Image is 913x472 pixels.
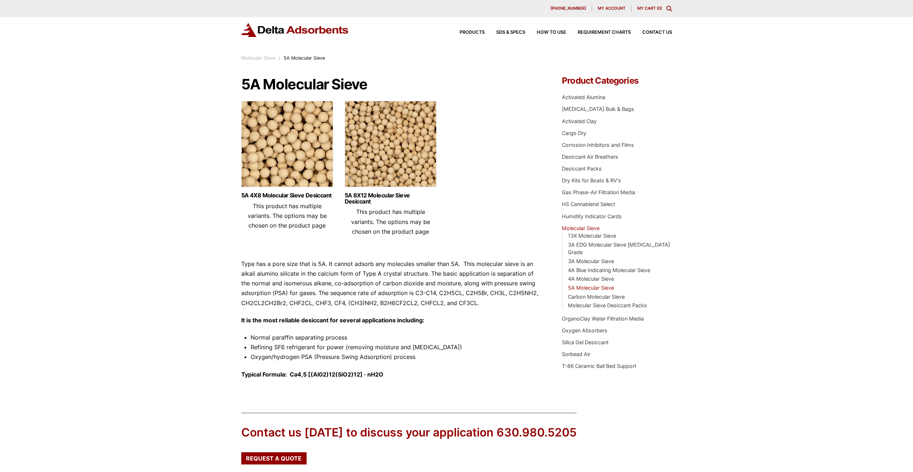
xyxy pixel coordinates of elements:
a: [PHONE_NUMBER] [545,6,592,11]
span: My account [598,6,625,10]
a: Contact Us [631,30,672,35]
a: 5A 4X8 Molecular Sieve Desiccant [241,192,333,198]
span: 5A Molecular Sieve [284,55,325,61]
span: 0 [658,6,661,11]
a: Requirement Charts [566,30,631,35]
a: 4A Molecular Sieve [568,276,614,282]
span: Requirement Charts [578,30,631,35]
a: Molecular Sieve [241,55,275,61]
strong: Typical Formula: Ca4,5 [(Al02)12(SiO2)12] · nH2O [241,371,383,378]
h1: 5A Molecular Sieve [241,76,541,92]
div: Toggle Modal Content [666,6,672,11]
span: Contact Us [642,30,672,35]
a: T-86 Ceramic Ball Bed Support [562,363,636,369]
a: Oxygen Absorbers [562,327,607,333]
a: 4A Blue Indicating Molecular Sieve [568,267,650,273]
a: 13X Molecular Sieve [568,233,616,239]
a: Gas Phase-Air Filtration Media [562,189,635,195]
span: SDS & SPECS [496,30,525,35]
a: Silica Gel Desiccant [562,339,609,345]
a: 5A Molecular Sieve [568,285,614,291]
a: My account [592,6,632,11]
a: Molecular Sieve Desiccant Packs [568,302,647,308]
a: [MEDICAL_DATA] Bulk & Bags [562,106,634,112]
span: This product has multiple variants. The options may be chosen on the product page [351,208,430,235]
span: Products [460,30,485,35]
a: Activated Alumina [562,94,605,100]
div: Contact us [DATE] to discuss your application 630.980.5205 [241,425,577,441]
a: Corrosion Inhibitors and Films [562,142,634,148]
a: My Cart (0) [637,6,662,11]
a: Sorbead Air [562,351,590,357]
p: Type has a pore size that is 5A. It cannot adsorb any molecules smaller than 5A. This molecular s... [241,259,541,308]
a: Humidity Indicator Cards [562,213,622,219]
a: Desiccant Packs [562,165,602,172]
a: Products [448,30,485,35]
img: Delta Adsorbents [241,23,349,37]
span: Request a Quote [246,455,302,461]
a: 3A EDG Molecular Sieve [MEDICAL_DATA] Grade [568,242,670,256]
span: [PHONE_NUMBER] [550,6,586,10]
a: 5A 8X12 Molecular Sieve Desiccant [345,192,437,205]
a: How to Use [525,30,566,35]
a: Dry Kits for Boats & RV's [562,177,621,183]
a: Molecular Sieve [562,225,600,231]
a: Cargo Dry [562,130,586,136]
a: SDS & SPECS [485,30,525,35]
a: Activated Clay [562,118,597,124]
span: : [279,55,280,61]
li: Oxygen/hydrogen PSA (Pressure Swing Adsorption) process [251,352,541,362]
h4: Product Categories [562,76,672,85]
a: HS Cannablend Select [562,201,615,207]
a: OrganoClay Water Filtration Media [562,316,644,322]
a: Request a Quote [241,452,307,464]
strong: It is the most reliable desiccant for several applications including: [241,317,424,324]
span: This product has multiple variants. The options may be chosen on the product page [248,202,327,229]
li: Refining SF6 refrigerant for power (removing moisture and [MEDICAL_DATA]) [251,342,541,352]
a: Carbon Molecular Sieve [568,294,625,300]
span: How to Use [537,30,566,35]
li: Normal paraffin separating process [251,333,541,342]
a: 3A Molecular Sieve [568,258,614,264]
a: Desiccant Air Breathers [562,154,618,160]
